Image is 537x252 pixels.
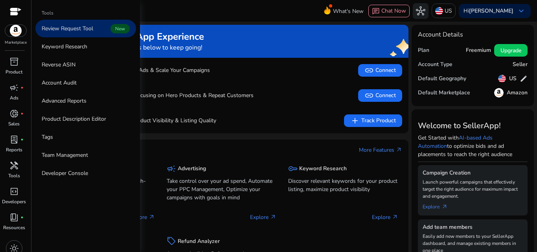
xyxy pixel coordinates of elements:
[20,216,24,219] span: fiber_manual_record
[42,9,53,17] p: Tools
[344,114,402,127] button: addTrack Product
[178,238,220,245] h5: Refund Analyzer
[364,91,374,100] span: link
[9,57,19,66] span: inventory_2
[129,213,155,221] p: Explore
[167,236,176,246] span: sell
[359,146,402,154] a: More Featuresarrow_outward
[513,61,528,68] h5: Seller
[149,214,155,220] span: arrow_outward
[8,172,20,179] p: Tools
[333,4,364,18] span: What's New
[364,91,396,100] span: Connect
[507,90,528,96] h5: Amazon
[418,121,528,131] h3: Welcome to SellerApp!
[3,224,25,231] p: Resources
[20,86,24,89] span: fiber_manual_record
[250,213,276,221] p: Explore
[6,68,22,75] p: Product
[178,166,206,172] h5: Advertising
[42,61,75,69] p: Reverse ASIN
[9,83,19,92] span: campaign
[520,75,528,83] span: edit
[5,25,26,37] img: amazon.svg
[423,200,454,211] a: Explorearrow_outward
[418,90,470,96] h5: Default Marketplace
[494,88,504,97] img: amazon.svg
[358,89,402,102] button: linkConnect
[418,31,528,39] h4: Account Details
[9,161,19,170] span: handyman
[42,24,93,33] p: Review Request Tool
[299,166,347,172] h5: Keyword Research
[423,178,523,200] p: Launch powerful campaigns that effectively target the right audience for maximum impact and engag...
[500,46,521,55] span: Upgrade
[110,24,130,33] span: New
[167,164,176,173] span: campaign
[418,134,528,158] p: Get Started with to optimize bids and ad placements to reach the right audience
[10,94,18,101] p: Ads
[42,79,77,87] p: Account Audit
[418,75,466,82] h5: Default Geography
[6,146,22,153] p: Reports
[9,187,19,196] span: code_blocks
[381,7,406,15] span: Chat Now
[517,6,526,16] span: keyboard_arrow_down
[350,116,396,125] span: Track Product
[498,75,506,83] img: us.svg
[288,177,398,193] p: Discover relevant keywords for your product listing, maximize product visibility
[42,42,87,51] p: Keyword Research
[9,213,19,222] span: book_4
[423,224,523,231] h5: Add team members
[42,97,86,105] p: Advanced Reports
[20,138,24,141] span: fiber_manual_record
[509,75,517,82] h5: US
[350,116,360,125] span: add
[469,7,513,15] b: [PERSON_NAME]
[418,47,429,54] h5: Plan
[9,135,19,144] span: lab_profile
[372,213,398,221] p: Explore
[466,47,491,54] h5: Freemium
[9,109,19,118] span: donut_small
[494,44,528,57] button: Upgrade
[358,64,402,77] button: linkConnect
[445,4,452,18] p: US
[20,112,24,115] span: fiber_manual_record
[364,66,396,75] span: Connect
[42,169,88,177] p: Developer Console
[418,61,452,68] h5: Account Type
[42,133,53,141] p: Tags
[288,164,298,173] span: key
[55,91,254,99] p: Boost Sales by Focusing on Hero Products & Repeat Customers
[167,177,277,202] p: Take control over your ad spend, Automate your PPC Management, Optimize your campaigns with goals...
[270,214,276,220] span: arrow_outward
[441,204,448,210] span: arrow_outward
[42,115,106,123] p: Product Description Editor
[423,170,523,177] h5: Campaign Creation
[372,7,380,15] span: chat
[368,5,410,17] button: chatChat Now
[435,7,443,15] img: us.svg
[42,151,88,159] p: Team Management
[418,134,493,150] a: AI-based Ads Automation
[5,40,27,46] p: Marketplace
[463,8,513,14] p: Hi
[413,3,428,19] button: hub
[396,147,402,153] span: arrow_outward
[364,66,374,75] span: link
[2,198,26,205] p: Developers
[8,120,20,127] p: Sales
[416,6,425,16] span: hub
[392,214,398,220] span: arrow_outward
